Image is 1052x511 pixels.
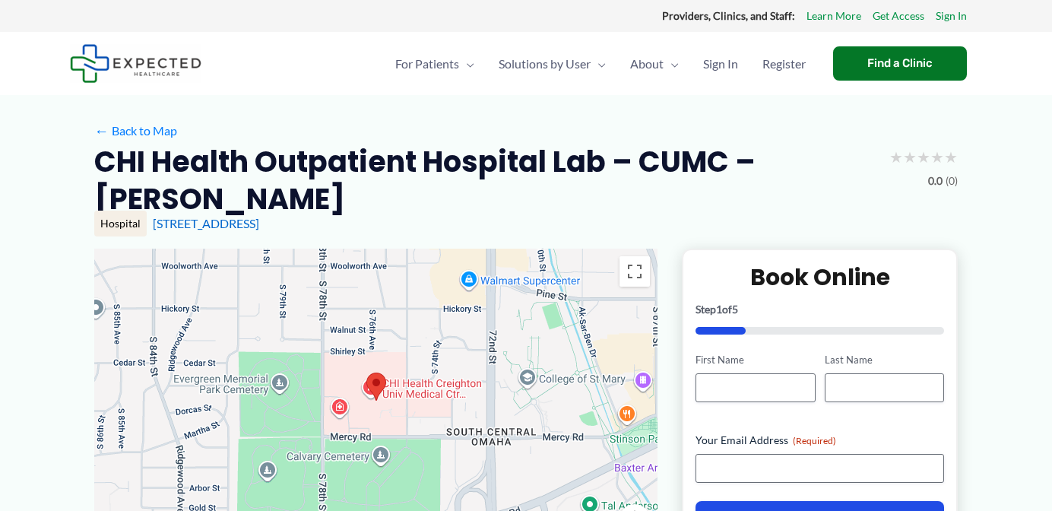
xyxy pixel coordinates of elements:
h2: Book Online [696,262,944,292]
a: For PatientsMenu Toggle [383,37,486,90]
a: AboutMenu Toggle [618,37,691,90]
a: Register [750,37,818,90]
span: Sign In [703,37,738,90]
span: 0.0 [928,171,943,191]
span: Solutions by User [499,37,591,90]
span: 5 [732,303,738,316]
div: Hospital [94,211,147,236]
label: Your Email Address [696,433,944,448]
strong: Providers, Clinics, and Staff: [662,9,795,22]
label: First Name [696,353,815,367]
span: 1 [716,303,722,316]
nav: Primary Site Navigation [383,37,818,90]
p: Step of [696,304,944,315]
a: ←Back to Map [94,119,177,142]
button: Toggle fullscreen view [619,256,650,287]
span: (0) [946,171,958,191]
span: Menu Toggle [591,37,606,90]
a: [STREET_ADDRESS] [153,216,259,230]
span: Menu Toggle [459,37,474,90]
label: Last Name [825,353,944,367]
span: ← [94,123,109,138]
a: Sign In [691,37,750,90]
span: ★ [889,143,903,171]
h2: CHI Health Outpatient Hospital Lab – CUMC – [PERSON_NAME] [94,143,877,218]
a: Sign In [936,6,967,26]
span: (Required) [793,435,836,446]
a: Solutions by UserMenu Toggle [486,37,618,90]
span: Register [762,37,806,90]
a: Find a Clinic [833,46,967,81]
span: Menu Toggle [664,37,679,90]
span: ★ [903,143,917,171]
img: Expected Healthcare Logo - side, dark font, small [70,44,201,83]
span: About [630,37,664,90]
a: Learn More [806,6,861,26]
span: For Patients [395,37,459,90]
span: ★ [944,143,958,171]
span: ★ [917,143,930,171]
span: ★ [930,143,944,171]
a: Get Access [873,6,924,26]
